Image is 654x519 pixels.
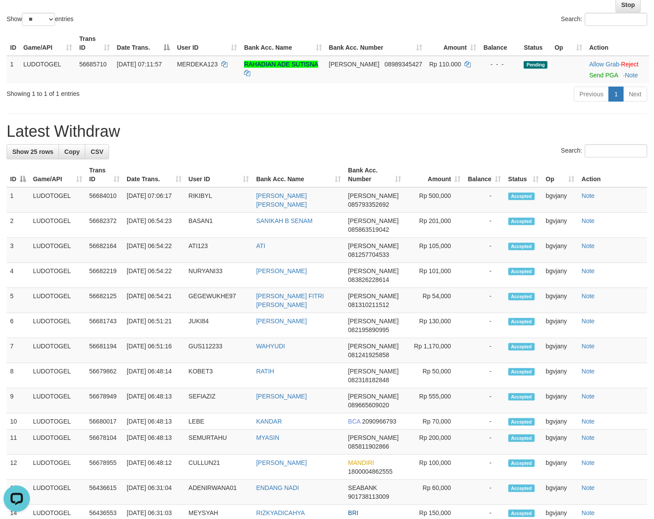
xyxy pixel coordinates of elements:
td: bgvjany [542,213,578,238]
td: bgvjany [542,313,578,338]
td: Rp 60,000 [405,480,464,505]
td: - [464,338,505,363]
td: 56678955 [86,455,123,480]
td: 7 [7,338,29,363]
label: Search: [561,13,647,26]
a: [PERSON_NAME] [256,393,307,400]
span: [PERSON_NAME] [348,292,399,300]
td: LUDOTOGEL [29,430,86,455]
th: Date Trans.: activate to sort column ascending [123,162,185,187]
h1: Latest Withdraw [7,123,647,140]
span: Copy 085863519042 to clipboard [348,226,389,233]
span: Accepted [508,293,535,300]
td: bgvjany [542,288,578,313]
span: Accepted [508,485,535,492]
a: Previous [574,87,609,102]
td: bgvjany [542,455,578,480]
td: BASAN1 [185,213,253,238]
div: Showing 1 to 1 of 1 entries [7,86,266,98]
span: Accepted [508,510,535,517]
td: LUDOTOGEL [29,313,86,338]
span: CSV [91,148,103,155]
td: ADENIRWANA01 [185,480,253,505]
a: Note [582,393,595,400]
th: Amount: activate to sort column ascending [405,162,464,187]
td: LUDOTOGEL [29,388,86,413]
td: 56436615 [86,480,123,505]
th: Op: activate to sort column ascending [542,162,578,187]
td: LUDOTOGEL [29,213,86,238]
th: Trans ID: activate to sort column ascending [76,31,113,56]
span: MANDIRI [348,459,374,466]
td: 56678949 [86,388,123,413]
td: CULLUN21 [185,455,253,480]
th: User ID: activate to sort column ascending [174,31,241,56]
th: Trans ID: activate to sort column ascending [86,162,123,187]
span: [PERSON_NAME] [348,393,399,400]
a: RATIH [256,368,274,375]
a: Note [582,192,595,199]
a: KANDAR [256,418,282,425]
th: Amount: activate to sort column ascending [426,31,480,56]
td: - [464,455,505,480]
td: [DATE] 06:54:23 [123,213,185,238]
td: bgvjany [542,430,578,455]
td: NURYANI33 [185,263,253,288]
a: MYASIN [256,434,280,441]
span: Rp 110.000 [429,61,461,68]
span: Accepted [508,218,535,225]
a: Note [582,368,595,375]
td: bgvjany [542,263,578,288]
span: Accepted [508,418,535,426]
th: Status: activate to sort column ascending [505,162,543,187]
td: 8 [7,363,29,388]
td: - [464,238,505,263]
th: ID: activate to sort column descending [7,162,29,187]
input: Search: [585,144,647,157]
th: Action [586,31,650,56]
td: 5 [7,288,29,313]
td: 56680017 [86,413,123,430]
th: Bank Acc. Name: activate to sort column ascending [241,31,325,56]
td: 56682219 [86,263,123,288]
span: Accepted [508,343,535,351]
td: Rp 1,170,000 [405,338,464,363]
th: Game/API: activate to sort column ascending [20,31,76,56]
a: Note [582,459,595,466]
a: Note [625,72,638,79]
td: 56682372 [86,213,123,238]
a: Note [582,242,595,249]
td: 6 [7,313,29,338]
label: Search: [561,144,647,157]
td: Rp 201,000 [405,213,464,238]
a: Next [623,87,647,102]
th: Op: activate to sort column ascending [551,31,586,56]
td: JUKI84 [185,313,253,338]
td: bgvjany [542,238,578,263]
td: [DATE] 06:48:13 [123,430,185,455]
td: LUDOTOGEL [29,455,86,480]
th: ID [7,31,20,56]
td: 13 [7,480,29,505]
span: Copy 085811902866 to clipboard [348,443,389,450]
td: Rp 70,000 [405,413,464,430]
a: Note [582,484,595,491]
td: Rp 500,000 [405,187,464,213]
th: Bank Acc. Name: activate to sort column ascending [253,162,345,187]
span: Copy 083826228614 to clipboard [348,276,389,283]
span: 56685710 [79,61,106,68]
td: Rp 555,000 [405,388,464,413]
td: bgvjany [542,338,578,363]
span: Accepted [508,318,535,325]
th: Balance [480,31,520,56]
a: Send PGA [589,72,618,79]
a: [PERSON_NAME] FITRI [PERSON_NAME] [256,292,324,308]
a: Note [582,509,595,516]
span: BRI [348,509,358,516]
a: Note [582,292,595,300]
td: LEBE [185,413,253,430]
td: [DATE] 06:51:21 [123,313,185,338]
td: - [464,288,505,313]
a: SANIKAH B SENAM [256,217,313,224]
span: Accepted [508,393,535,401]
